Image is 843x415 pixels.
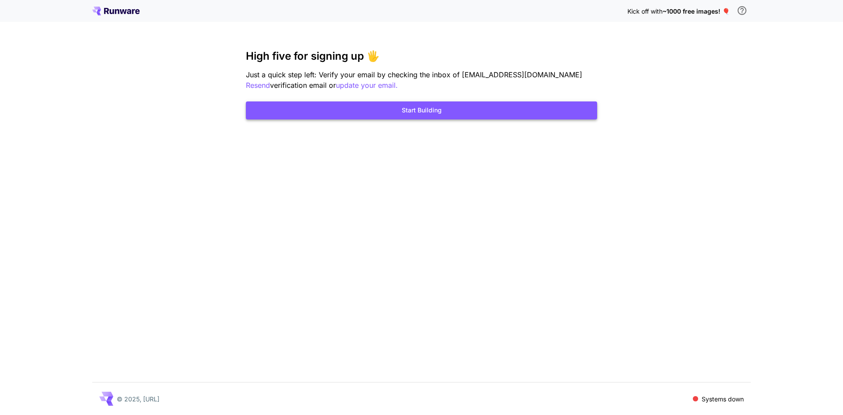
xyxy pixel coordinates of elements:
button: In order to qualify for free credit, you need to sign up with a business email address and click ... [733,2,751,19]
p: Systems down [702,394,744,404]
span: ~1000 free images! 🎈 [663,7,730,15]
span: Just a quick step left: Verify your email by checking the inbox of [EMAIL_ADDRESS][DOMAIN_NAME] [246,70,582,79]
button: Start Building [246,101,597,119]
span: Kick off with [627,7,663,15]
h3: High five for signing up 🖐️ [246,50,597,62]
span: verification email or [270,81,336,90]
button: Resend [246,80,270,91]
button: update your email. [336,80,398,91]
p: © 2025, [URL] [117,394,159,404]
